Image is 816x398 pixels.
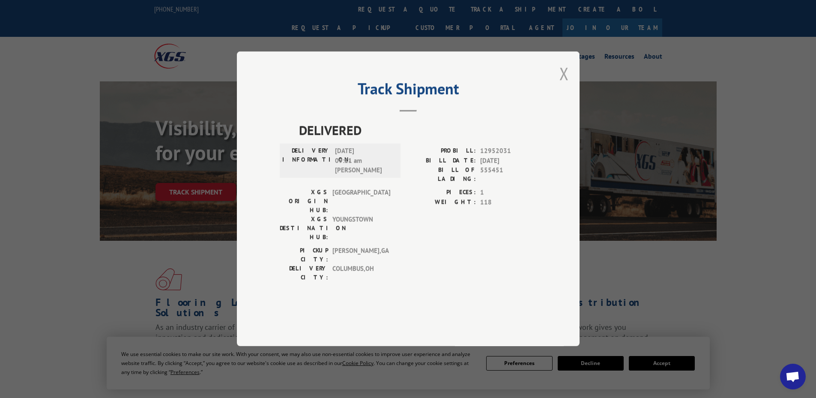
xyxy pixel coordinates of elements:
[408,188,476,198] label: PIECES:
[408,198,476,207] label: WEIGHT:
[408,166,476,184] label: BILL OF LADING:
[280,83,537,99] h2: Track Shipment
[480,147,537,156] span: 12952031
[299,121,537,140] span: DELIVERED
[480,156,537,166] span: [DATE]
[332,215,390,242] span: YOUNGSTOWN
[480,188,537,198] span: 1
[280,246,328,264] label: PICKUP CITY:
[332,188,390,215] span: [GEOGRAPHIC_DATA]
[282,147,331,176] label: DELIVERY INFORMATION:
[280,215,328,242] label: XGS DESTINATION HUB:
[408,147,476,156] label: PROBILL:
[408,156,476,166] label: BILL DATE:
[280,264,328,282] label: DELIVERY CITY:
[280,188,328,215] label: XGS ORIGIN HUB:
[332,264,390,282] span: COLUMBUS , OH
[335,147,393,176] span: [DATE] 09:11 am [PERSON_NAME]
[559,62,569,85] button: Close modal
[480,166,537,184] span: 555451
[332,246,390,264] span: [PERSON_NAME] , GA
[480,198,537,207] span: 118
[780,364,806,389] a: Open chat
